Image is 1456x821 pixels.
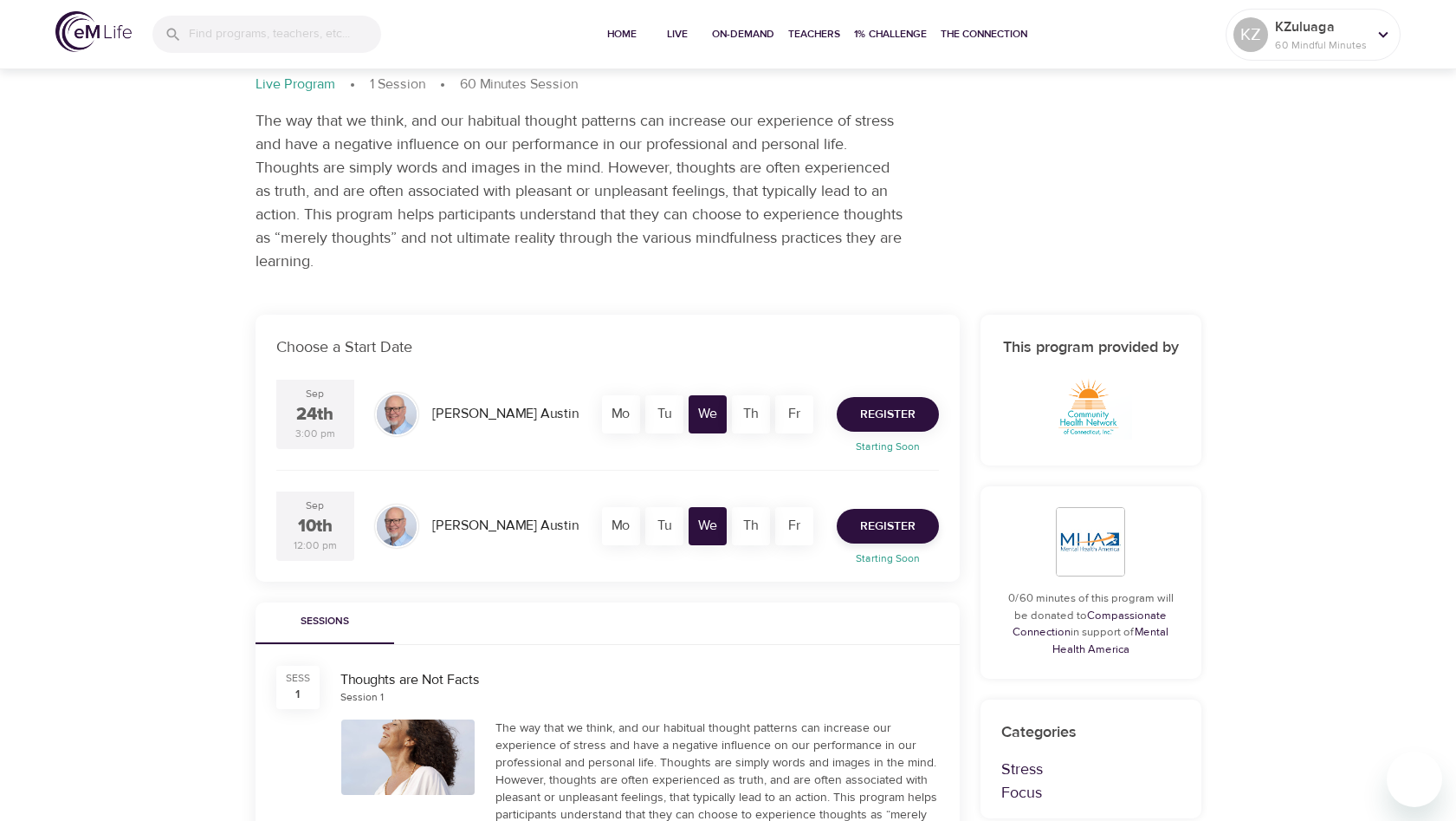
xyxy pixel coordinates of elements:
div: 12:00 pm [294,538,337,553]
p: The way that we think, and our habitual thought patterns can increase our experience of stress an... [256,109,905,273]
span: Teachers [788,25,840,43]
p: Categories [1001,720,1181,744]
p: Live Program [256,75,335,94]
h6: This program provided by [1001,336,1181,361]
div: [PERSON_NAME] Austin [425,509,586,543]
div: We [689,507,727,545]
div: 1 [295,686,300,703]
img: logo [55,11,132,52]
span: 1% Challenge [854,25,927,43]
div: Sep [306,387,324,401]
div: Th [732,395,770,433]
div: SESS [286,671,310,686]
p: Choose a Start Date [276,336,939,359]
div: Mo [602,395,640,433]
span: On-Demand [712,25,774,43]
span: The Connection [941,25,1027,43]
p: Stress [1001,758,1181,781]
p: Focus [1001,781,1181,805]
img: org_logo_454.png [1049,375,1133,440]
div: Session 1 [340,690,384,705]
div: 24th [296,402,333,427]
p: 60 Minutes Session [460,75,578,94]
div: Tu [645,395,683,433]
a: Compassionate Connection [1013,609,1167,640]
div: Fr [775,507,813,545]
div: KZ [1233,17,1268,52]
div: Th [732,507,770,545]
a: Mental Health America [1052,625,1169,656]
div: Sep [306,498,324,513]
input: Find programs, teachers, etc... [189,16,381,53]
span: Sessions [266,613,384,631]
span: Live [657,25,698,43]
p: KZuluaga [1275,16,1367,37]
p: 1 Session [370,75,425,94]
span: Register [860,404,916,426]
div: Mo [602,507,640,545]
button: Register [837,397,939,432]
div: [PERSON_NAME] Austin [425,397,586,431]
div: Tu [645,507,683,545]
div: Thoughts are Not Facts [340,670,939,690]
nav: breadcrumb [256,75,1201,95]
p: Starting Soon [826,551,949,566]
div: Fr [775,395,813,433]
div: 3:00 pm [295,427,335,441]
button: Register [837,509,939,544]
iframe: Button to launch messaging window [1387,752,1442,807]
span: Register [860,516,916,538]
span: Home [601,25,643,43]
div: 10th [298,514,333,539]
p: Starting Soon [826,439,949,454]
div: We [689,395,727,433]
p: 0/60 minutes of this program will be donated to in support of [1001,590,1181,658]
p: 60 Mindful Minutes [1275,37,1367,53]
